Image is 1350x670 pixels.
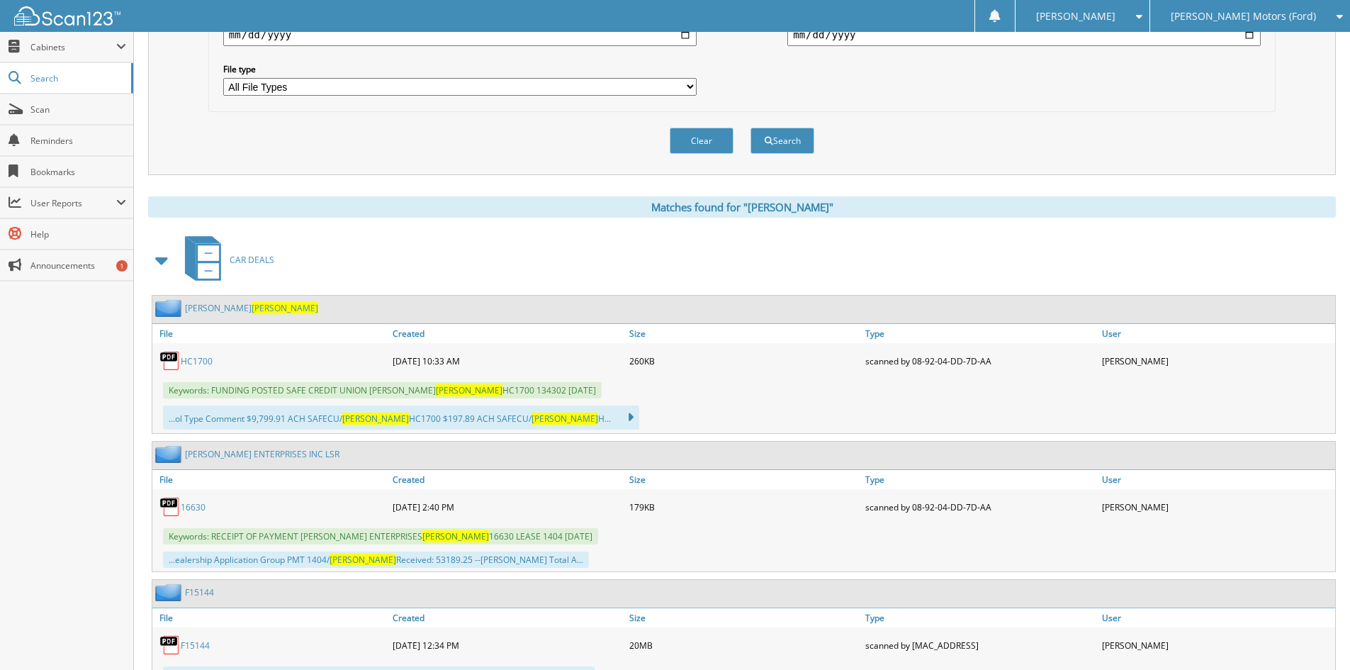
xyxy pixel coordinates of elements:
a: CAR DEALS [176,232,274,288]
a: 16630 [181,501,206,513]
a: [PERSON_NAME][PERSON_NAME] [185,302,318,314]
div: [DATE] 10:33 AM [389,347,626,375]
button: Clear [670,128,733,154]
a: Size [626,324,862,343]
span: [PERSON_NAME] [422,530,489,542]
div: ...ol Type Comment $9,799.91 ACH SAFECU/ HC1700 $197.89 ACH SAFECU/ H... [163,406,639,430]
a: Created [389,470,626,489]
a: [PERSON_NAME] ENTERPRISES INC LSR [185,448,339,460]
div: scanned by 08-92-04-DD-7D-AA [862,347,1098,375]
a: Size [626,608,862,627]
a: HC1700 [181,355,213,367]
a: F15144 [181,640,210,652]
a: User [1098,470,1335,489]
label: File type [223,63,697,75]
a: Created [389,608,626,627]
span: Reminders [30,135,126,147]
div: 1 [116,260,128,272]
a: Type [862,608,1098,627]
a: File [152,470,389,489]
span: Help [30,228,126,240]
a: Size [626,470,862,489]
div: [PERSON_NAME] [1098,347,1335,375]
span: User Reports [30,197,116,209]
span: Announcements [30,259,126,272]
span: Scan [30,104,126,116]
div: [DATE] 2:40 PM [389,493,626,521]
span: [PERSON_NAME] [342,413,409,425]
span: Keywords: FUNDING POSTED SAFE CREDIT UNION [PERSON_NAME] HC1700 134302 [DATE] [163,382,602,398]
span: Bookmarks [30,166,126,178]
div: Matches found for "[PERSON_NAME]" [148,196,1336,218]
a: User [1098,324,1335,343]
input: end [787,23,1261,46]
input: start [223,23,697,46]
a: Type [862,470,1098,489]
a: User [1098,608,1335,627]
span: [PERSON_NAME] [330,554,396,566]
span: CAR DEALS [230,254,274,266]
a: Type [862,324,1098,343]
div: scanned by [MAC_ADDRESS] [862,631,1098,659]
a: File [152,324,389,343]
a: File [152,608,389,627]
span: Keywords: RECEIPT OF PAYMENT [PERSON_NAME] ENTERPRISES 16630 LEASE 1404 [DATE] [163,528,598,545]
div: [PERSON_NAME] [1098,631,1335,659]
a: F15144 [185,586,214,598]
span: [PERSON_NAME] [1036,12,1115,21]
button: Search [750,128,814,154]
img: folder2.png [155,299,185,317]
a: Created [389,324,626,343]
span: [PERSON_NAME] [252,302,318,314]
div: 179KB [626,493,862,521]
div: ...ealership Application Group PMT 1404/ Received: 53189.25 --[PERSON_NAME] Total A... [163,552,589,568]
span: Search [30,72,124,84]
img: folder2.png [155,445,185,463]
span: [PERSON_NAME] [531,413,598,425]
div: 260KB [626,347,862,375]
img: PDF.png [159,496,181,518]
img: PDF.png [159,635,181,656]
img: folder2.png [155,584,185,601]
img: scan123-logo-white.svg [14,6,120,26]
div: 20MB [626,631,862,659]
div: scanned by 08-92-04-DD-7D-AA [862,493,1098,521]
div: [PERSON_NAME] [1098,493,1335,521]
span: Cabinets [30,41,116,53]
img: PDF.png [159,350,181,372]
span: [PERSON_NAME] [436,384,502,396]
div: [DATE] 12:34 PM [389,631,626,659]
span: [PERSON_NAME] Motors (Ford) [1171,12,1316,21]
